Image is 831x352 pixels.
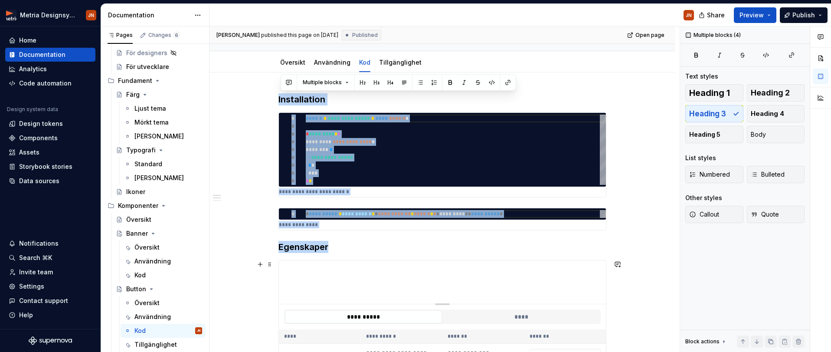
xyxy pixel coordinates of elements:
[685,126,743,143] button: Heading 5
[19,239,59,248] div: Notifications
[747,126,805,143] button: Body
[121,102,206,115] a: Ljust tema
[19,162,72,171] div: Storybook stories
[734,7,776,23] button: Preview
[134,132,184,141] div: [PERSON_NAME]
[118,201,158,210] div: Komponenter
[2,6,99,24] button: Metria DesignsystemJN
[134,174,184,182] div: [PERSON_NAME]
[5,117,95,131] a: Design tokens
[19,282,44,291] div: Settings
[19,268,53,276] div: Invite team
[126,146,156,155] div: Typografi
[121,324,206,338] a: KodJN
[751,210,779,219] span: Quote
[635,32,664,39] span: Open page
[19,50,65,59] div: Documentation
[19,177,59,185] div: Data sources
[29,336,72,345] a: Supernova Logo
[751,109,784,118] span: Heading 4
[126,229,148,238] div: Banner
[280,59,305,66] a: Översikt
[112,213,206,227] a: Översikt
[278,93,606,105] h3: Installation
[277,53,309,71] div: Översikt
[19,65,47,73] div: Analytics
[19,253,52,262] div: Search ⌘K
[121,338,206,352] a: Tillgänglighet
[685,336,727,348] div: Block actions
[686,12,692,19] div: JN
[359,59,370,66] a: Kod
[689,170,730,179] span: Numbered
[694,7,730,23] button: Share
[379,59,422,66] a: Tillgänglighet
[121,115,206,129] a: Mörkt tema
[19,119,63,128] div: Design tokens
[134,340,177,349] div: Tillgänglighet
[134,118,169,127] div: Mörkt tema
[134,243,160,252] div: Översikt
[792,11,815,20] span: Publish
[197,326,200,335] div: JN
[625,29,668,41] a: Open page
[685,154,716,162] div: List styles
[278,241,606,253] h3: Egenskaper
[751,130,766,139] span: Body
[19,134,58,142] div: Components
[314,59,350,66] a: Användning
[126,90,140,99] div: Färg
[5,62,95,76] a: Analytics
[751,170,785,179] span: Bulleted
[5,145,95,159] a: Assets
[689,130,720,139] span: Heading 5
[747,206,805,223] button: Quote
[707,11,725,20] span: Share
[104,74,206,88] div: Fundament
[739,11,764,20] span: Preview
[112,60,206,74] a: För utvecklare
[173,32,180,39] span: 6
[104,199,206,213] div: Komponenter
[6,10,16,20] img: fcc7d103-c4a6-47df-856c-21dae8b51a16.png
[112,88,206,102] a: Färg
[126,63,169,71] div: För utvecklare
[134,257,171,266] div: Användning
[5,131,95,145] a: Components
[134,271,146,280] div: Kod
[134,313,171,321] div: Användning
[685,194,722,202] div: Other styles
[19,148,39,157] div: Assets
[19,311,33,319] div: Help
[5,237,95,250] button: Notifications
[5,251,95,265] button: Search ⌘K
[5,294,95,308] button: Contact support
[121,157,206,171] a: Standard
[216,32,260,39] span: [PERSON_NAME]
[376,53,425,71] div: Tillgänglighet
[5,308,95,322] button: Help
[126,215,151,224] div: Översikt
[121,240,206,254] a: Översikt
[747,105,805,122] button: Heading 4
[747,166,805,183] button: Bulleted
[112,185,206,199] a: Ikoner
[685,72,718,81] div: Text styles
[126,285,146,293] div: Button
[352,32,378,39] span: Published
[19,79,72,88] div: Code automation
[112,143,206,157] a: Typografi
[689,210,719,219] span: Callout
[5,48,95,62] a: Documentation
[5,280,95,293] a: Settings
[689,89,730,97] span: Heading 1
[121,129,206,143] a: [PERSON_NAME]
[751,89,790,97] span: Heading 2
[5,160,95,174] a: Storybook stories
[747,84,805,102] button: Heading 2
[126,49,167,57] div: För designers
[134,326,146,335] div: Kod
[121,310,206,324] a: Användning
[19,296,68,305] div: Contact support
[20,11,75,20] div: Metria Designsystem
